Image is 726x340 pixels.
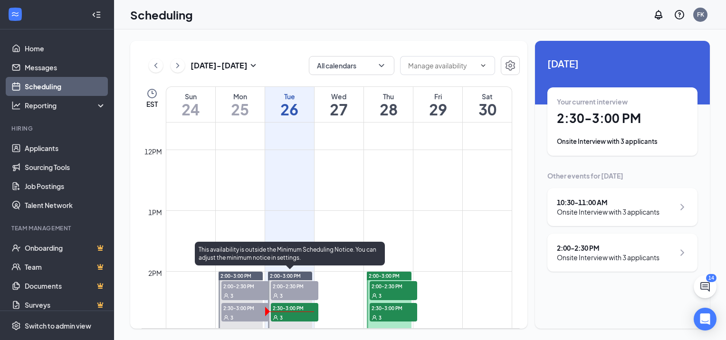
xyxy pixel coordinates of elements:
svg: User [372,293,377,299]
h1: 28 [364,101,413,117]
span: 3 [280,293,283,299]
span: 2:00-3:00 PM [220,273,251,279]
span: 2:30-3:00 PM [221,303,269,312]
h1: 24 [166,101,215,117]
div: Tue [265,92,314,101]
input: Manage availability [408,60,476,71]
svg: Settings [11,321,21,331]
span: 3 [230,314,233,321]
div: Sat [463,92,512,101]
span: 2:00-2:30 PM [271,281,318,291]
a: Sourcing Tools [25,158,106,177]
svg: User [273,293,278,299]
span: 2:00-3:00 PM [270,273,301,279]
a: SurveysCrown [25,295,106,314]
a: August 25, 2025 [216,87,265,122]
h3: [DATE] - [DATE] [191,60,248,71]
button: Settings [501,56,520,75]
svg: SmallChevronDown [248,60,259,71]
a: August 28, 2025 [364,87,413,122]
div: 10:30 - 11:00 AM [557,198,659,207]
a: August 24, 2025 [166,87,215,122]
button: ChevronRight [171,58,185,73]
div: Reporting [25,101,106,110]
svg: Analysis [11,101,21,110]
a: DocumentsCrown [25,276,106,295]
div: Onsite Interview with 3 applicants [557,253,659,262]
a: August 27, 2025 [315,87,363,122]
svg: ChatActive [699,281,711,293]
span: 2:30-3:00 PM [271,303,318,312]
a: August 30, 2025 [463,87,512,122]
a: August 29, 2025 [413,87,462,122]
a: Messages [25,58,106,77]
div: 2pm [146,268,164,278]
button: ChatActive [694,275,716,298]
h1: 29 [413,101,462,117]
svg: Clock [146,88,158,99]
span: 2:00-2:30 PM [370,281,417,291]
div: This availability is outside the Minimum Scheduling Notice. You can adjust the minimum notice in ... [195,242,385,265]
svg: User [273,315,278,321]
a: Home [25,39,106,58]
svg: QuestionInfo [674,9,685,20]
svg: Settings [505,60,516,71]
h1: 26 [265,101,314,117]
div: Switch to admin view [25,321,91,331]
span: 3 [280,314,283,321]
h1: 2:30 - 3:00 PM [557,110,688,126]
svg: ChevronRight [173,60,182,71]
div: 1pm [146,207,164,217]
a: TeamCrown [25,257,106,276]
h1: 25 [216,101,265,117]
a: Scheduling [25,77,106,96]
div: Fri [413,92,462,101]
div: Open Intercom Messenger [694,308,716,331]
a: OnboardingCrown [25,238,106,257]
div: 14 [706,274,716,282]
button: All calendarsChevronDown [309,56,394,75]
div: Hiring [11,124,104,132]
h1: Scheduling [130,7,193,23]
div: Other events for [DATE] [547,171,697,180]
a: Talent Network [25,196,106,215]
a: Job Postings [25,177,106,196]
svg: Notifications [653,9,664,20]
a: Applicants [25,139,106,158]
div: Team Management [11,224,104,232]
span: 2:00-3:00 PM [369,273,400,279]
a: August 26, 2025 [265,87,314,122]
div: Thu [364,92,413,101]
svg: ChevronDown [377,61,386,70]
span: [DATE] [547,56,697,71]
div: Mon [216,92,265,101]
svg: User [223,293,229,299]
span: 2:00-2:30 PM [221,281,269,291]
div: Wed [315,92,363,101]
button: ChevronLeft [149,58,163,73]
div: 12pm [143,146,164,157]
svg: ChevronDown [479,62,487,69]
svg: WorkstreamLogo [10,9,20,19]
div: Your current interview [557,97,688,106]
div: Onsite Interview with 3 applicants [557,207,659,217]
div: FK [697,10,704,19]
h1: 27 [315,101,363,117]
svg: ChevronRight [677,247,688,258]
span: 3 [379,293,382,299]
div: Sun [166,92,215,101]
span: 3 [379,314,382,321]
svg: ChevronRight [677,201,688,213]
span: 2:30-3:00 PM [370,303,417,312]
svg: User [223,315,229,321]
svg: ChevronLeft [151,60,161,71]
div: Onsite Interview with 3 applicants [557,137,688,146]
h1: 30 [463,101,512,117]
span: 3 [230,293,233,299]
svg: User [372,315,377,321]
svg: Collapse [92,10,101,19]
span: EST [146,99,158,109]
div: 2:00 - 2:30 PM [557,243,659,253]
